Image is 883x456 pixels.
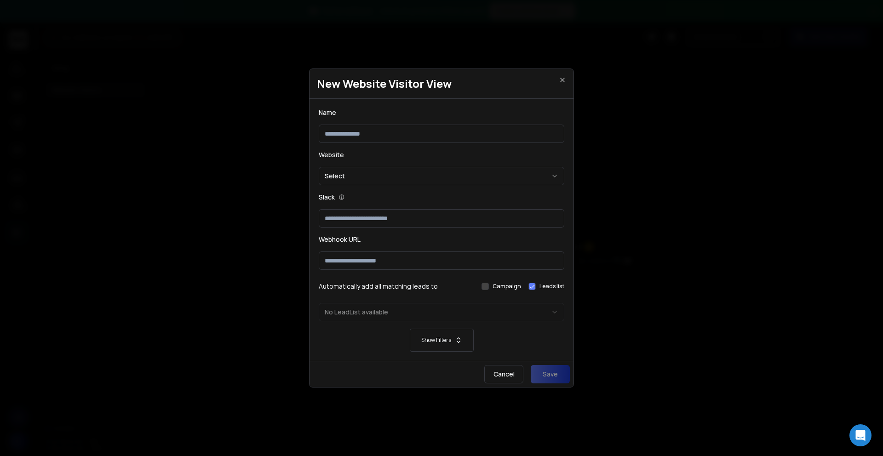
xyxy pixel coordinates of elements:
button: Show Filters [319,329,564,352]
div: Open Intercom Messenger [849,424,872,446]
p: Show Filters [421,336,451,344]
button: No LeadList available [319,303,564,321]
label: Website [319,150,344,160]
label: Slack [319,193,335,202]
button: Cancel [484,365,523,383]
h3: Automatically add all matching leads to [319,282,438,291]
label: Campaign [493,283,521,290]
label: Webhook URL [319,235,361,244]
button: Select [319,167,564,185]
label: Name [319,108,336,117]
label: Leads list [539,283,564,290]
h1: New Website Visitor View [310,69,573,99]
